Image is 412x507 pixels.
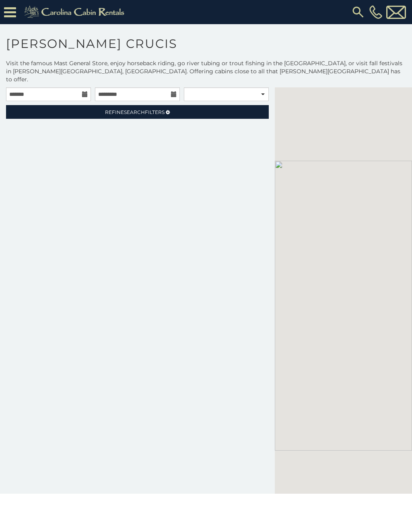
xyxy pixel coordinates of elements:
[105,109,165,115] span: Refine Filters
[351,5,365,19] img: search-regular.svg
[124,109,145,115] span: Search
[6,105,269,119] a: RefineSearchFilters
[367,5,384,19] a: [PHONE_NUMBER]
[20,4,131,20] img: Khaki-logo.png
